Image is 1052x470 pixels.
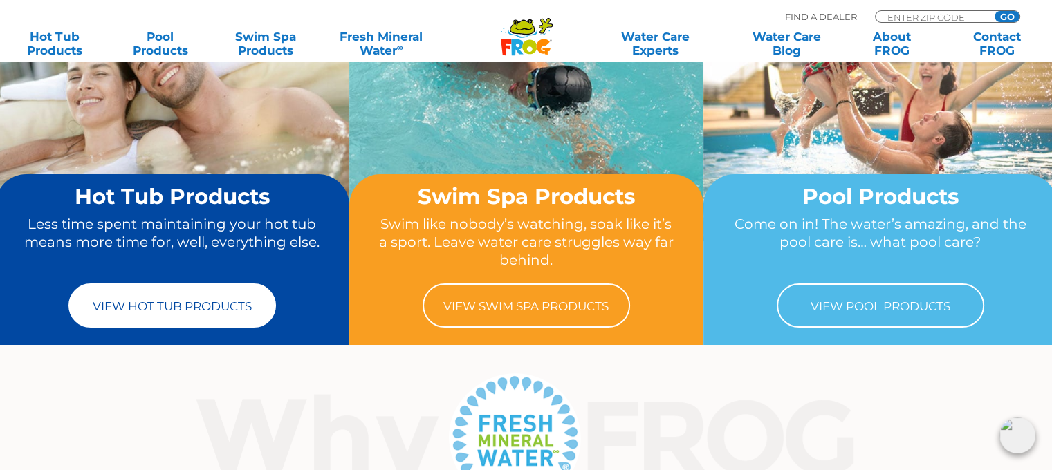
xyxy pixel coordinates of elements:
input: Zip Code Form [886,11,979,23]
p: Find A Dealer [785,10,857,23]
h2: Hot Tub Products [21,185,323,208]
sup: ∞ [396,42,403,53]
h2: Pool Products [730,185,1031,208]
a: PoolProducts [119,30,201,57]
h2: Swim Spa Products [376,185,677,208]
p: Come on in! The water’s amazing, and the pool care is… what pool care? [730,215,1031,270]
a: Fresh MineralWater∞ [330,30,432,57]
a: Swim SpaProducts [225,30,306,57]
p: Swim like nobody’s watching, soak like it’s a sport. Leave water care struggles way far behind. [376,215,677,270]
a: Water CareBlog [746,30,827,57]
a: View Swim Spa Products [423,283,630,328]
a: AboutFROG [851,30,932,57]
img: openIcon [999,417,1035,453]
a: View Pool Products [777,283,984,328]
p: Less time spent maintaining your hot tub means more time for, well, everything else. [21,215,323,270]
a: Water CareExperts [589,30,722,57]
a: ContactFROG [957,30,1038,57]
input: GO [995,11,1019,22]
a: View Hot Tub Products [68,283,276,328]
a: Hot TubProducts [14,30,95,57]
